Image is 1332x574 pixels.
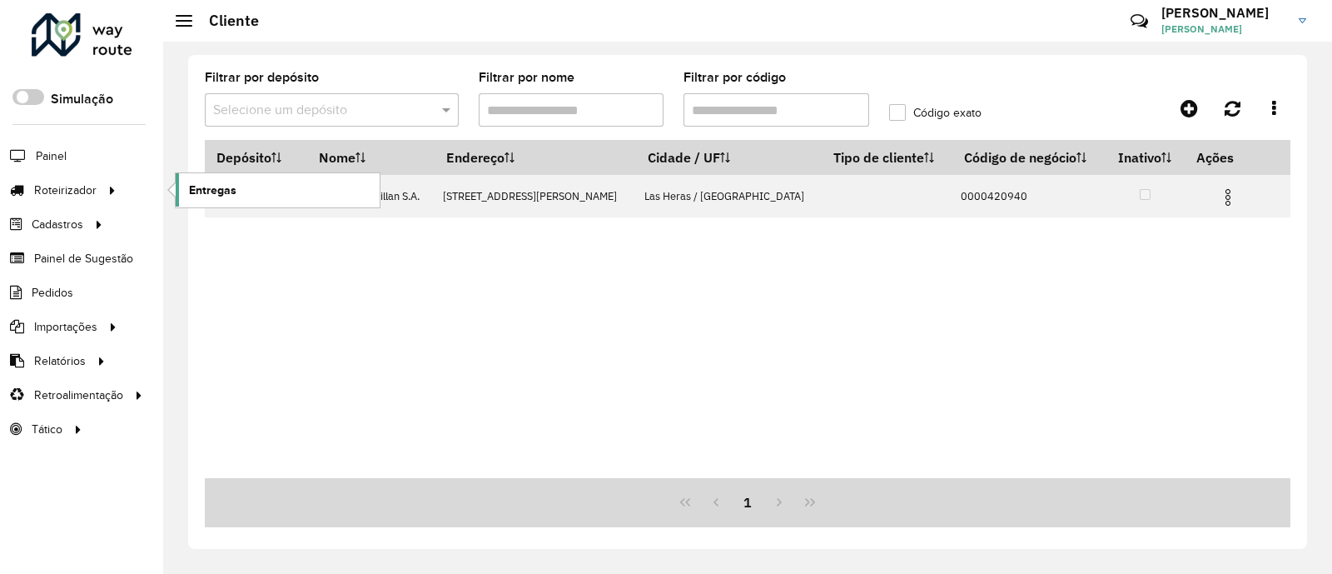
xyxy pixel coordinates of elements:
label: Simulação [51,89,113,109]
span: Entregas [189,182,236,199]
span: Importações [34,318,97,336]
span: Painel de Sugestão [34,250,133,267]
a: Entregas [176,173,380,207]
span: Roteirizador [34,182,97,199]
th: Tipo de cliente [823,140,952,175]
th: Código de negócio [952,140,1105,175]
span: Tático [32,421,62,438]
th: Ações [1185,140,1285,175]
h3: [PERSON_NAME] [1161,5,1286,21]
td: 0000420940 [952,175,1105,217]
label: Código exato [889,104,982,122]
span: [PERSON_NAME] [1161,22,1286,37]
span: Relatórios [34,352,86,370]
button: 1 [732,487,763,518]
span: Painel [36,147,67,165]
th: Depósito [205,140,308,175]
td: [STREET_ADDRESS][PERSON_NAME] [435,175,636,217]
a: Contato Rápido [1121,3,1157,39]
span: Cadastros [32,216,83,233]
span: Retroalimentação [34,387,123,404]
h2: Cliente [192,12,259,30]
td: Las Heras / [GEOGRAPHIC_DATA] [636,175,823,217]
span: Pedidos [32,284,73,302]
th: Cidade / UF [636,140,823,175]
th: Nome [308,140,435,175]
th: Endereço [435,140,636,175]
label: Filtrar por depósito [205,67,319,87]
label: Filtrar por nome [479,67,574,87]
th: Inativo [1105,140,1185,175]
label: Filtrar por código [683,67,786,87]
